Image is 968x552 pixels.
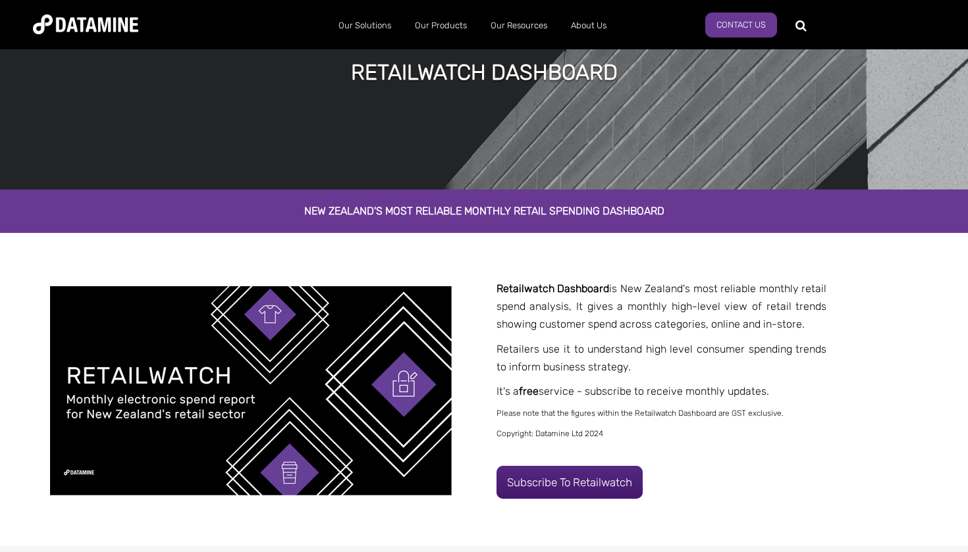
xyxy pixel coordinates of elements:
[497,466,643,499] a: Subscribe to Retailwatch
[497,409,784,418] span: Please note that the figures within the Retailwatch Dashboard are GST exclusive.
[304,205,664,217] span: New Zealand's most reliable monthly retail spending dashboard
[351,58,618,87] h1: retailWATCH Dashboard
[497,282,609,295] strong: Retailwatch Dashboard
[403,9,479,43] a: Our Products
[497,385,769,397] span: It's a service - subscribe to receive monthly updates.
[519,385,539,397] span: free
[50,286,452,495] img: Retailwatch Report Template
[497,282,826,330] span: is New Zealand's most reliable monthly retail spend analysis, It gives a monthly high-level view ...
[33,14,138,34] img: Datamine
[479,9,559,43] a: Our Resources
[497,343,826,373] span: Retailers use it to understand high level consumer spending trends to inform business strategy.
[705,13,777,38] a: Contact us
[497,429,603,438] span: Copyright: Datamine Ltd 2024
[327,9,403,43] a: Our Solutions
[559,9,618,43] a: About Us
